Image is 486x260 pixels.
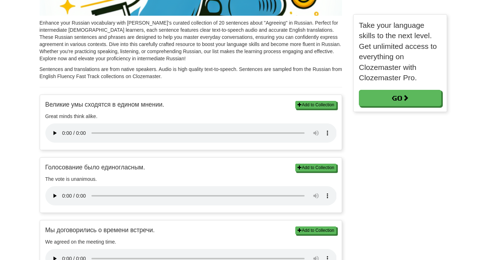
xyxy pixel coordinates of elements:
p: Sentences and translations are from native speakers. Audio is high quality text-to-speech. Senten... [40,66,342,80]
p: Enhance your Russian vocabulary with [PERSON_NAME]’s curated collection of 20 sentences about "Ag... [40,19,342,62]
button: Add to Collection [295,164,336,172]
p: We agreed on the meeting time. [45,238,337,245]
p: The vote is unanimous. [45,175,337,183]
button: Add to Collection [295,101,336,109]
a: Go [359,90,441,106]
p: Great minds think alike. [45,113,337,120]
p: Великие умы сходятся в едином мнении. [45,100,337,109]
p: Голосование было единогласным. [45,163,337,172]
p: Take your language skills to the next level. Get unlimited access to everything on Clozemaster wi... [359,20,441,83]
p: Мы договорились о времени встречи. [45,226,337,235]
button: Add to Collection [295,226,336,234]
